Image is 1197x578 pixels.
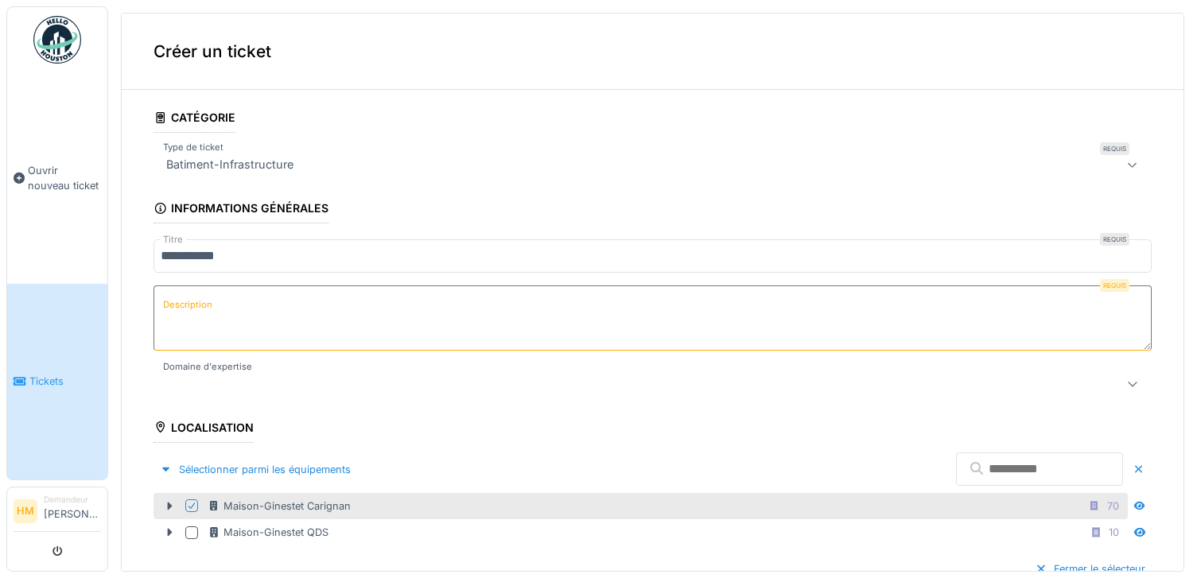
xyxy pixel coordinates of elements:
[160,141,227,154] label: Type de ticket
[7,72,107,284] a: Ouvrir nouveau ticket
[122,14,1183,90] div: Créer un ticket
[208,498,351,514] div: Maison-Ginestet Carignan
[14,494,101,532] a: HM Demandeur[PERSON_NAME]
[44,494,101,506] div: Demandeur
[154,196,328,223] div: Informations générales
[208,525,328,540] div: Maison-Ginestet QDS
[154,459,357,480] div: Sélectionner parmi les équipements
[14,499,37,523] li: HM
[28,163,101,193] span: Ouvrir nouveau ticket
[1100,279,1129,292] div: Requis
[160,295,216,315] label: Description
[1100,233,1129,246] div: Requis
[160,155,300,174] div: Batiment-Infrastructure
[154,416,254,443] div: Localisation
[44,494,101,528] li: [PERSON_NAME]
[7,284,107,480] a: Tickets
[154,106,235,133] div: Catégorie
[160,233,186,246] label: Titre
[29,374,101,389] span: Tickets
[1109,525,1119,540] div: 10
[160,360,255,374] label: Domaine d'expertise
[33,16,81,64] img: Badge_color-CXgf-gQk.svg
[1100,142,1129,155] div: Requis
[1107,498,1119,514] div: 70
